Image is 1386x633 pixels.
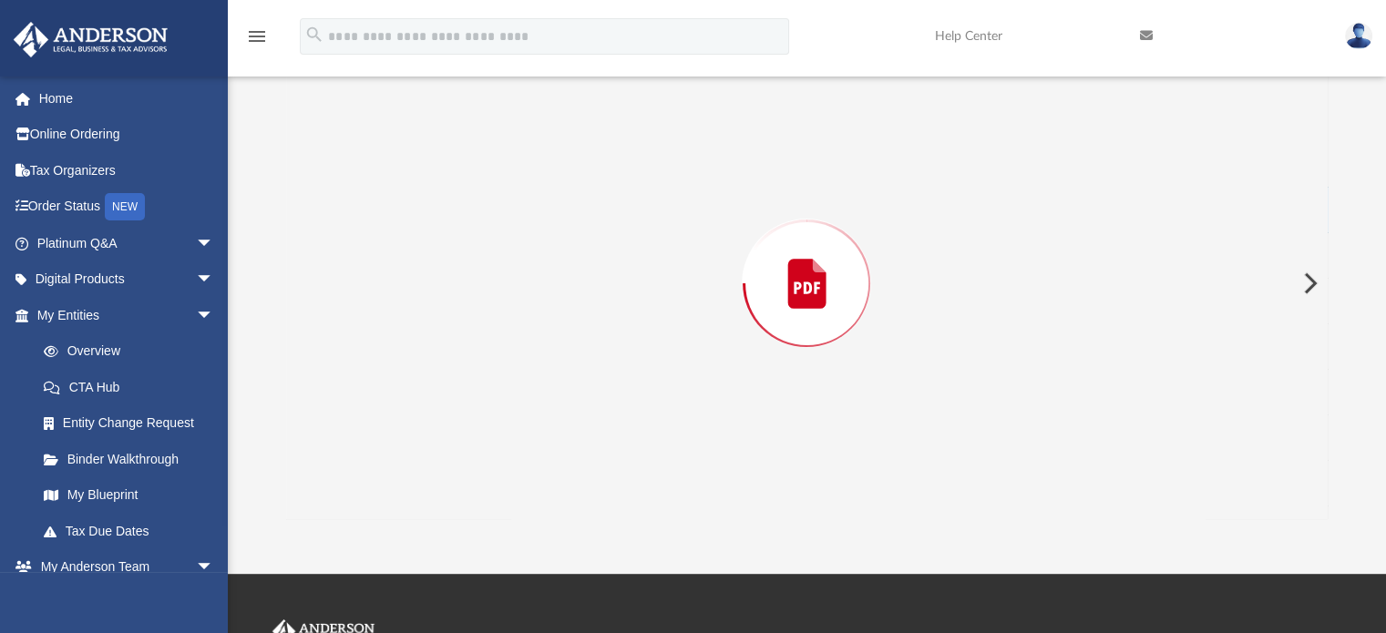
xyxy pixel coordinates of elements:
span: arrow_drop_down [196,261,232,299]
span: arrow_drop_down [196,225,232,262]
button: Next File [1288,258,1329,309]
a: CTA Hub [26,369,241,405]
a: Home [13,80,241,117]
a: My Anderson Teamarrow_drop_down [13,549,232,586]
a: Platinum Q&Aarrow_drop_down [13,225,241,261]
i: menu [246,26,268,47]
a: Binder Walkthrough [26,441,241,477]
div: NEW [105,193,145,220]
a: Digital Productsarrow_drop_down [13,261,241,298]
a: menu [246,35,268,47]
img: Anderson Advisors Platinum Portal [8,22,173,57]
i: search [304,25,324,45]
a: My Entitiesarrow_drop_down [13,297,241,333]
a: Tax Organizers [13,152,241,189]
span: arrow_drop_down [196,549,232,587]
a: Online Ordering [13,117,241,153]
img: User Pic [1345,23,1372,49]
a: Entity Change Request [26,405,241,442]
a: Overview [26,333,241,370]
a: Tax Due Dates [26,513,241,549]
span: arrow_drop_down [196,297,232,334]
div: Preview [286,1,1329,519]
a: Order StatusNEW [13,189,241,226]
a: My Blueprint [26,477,232,514]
